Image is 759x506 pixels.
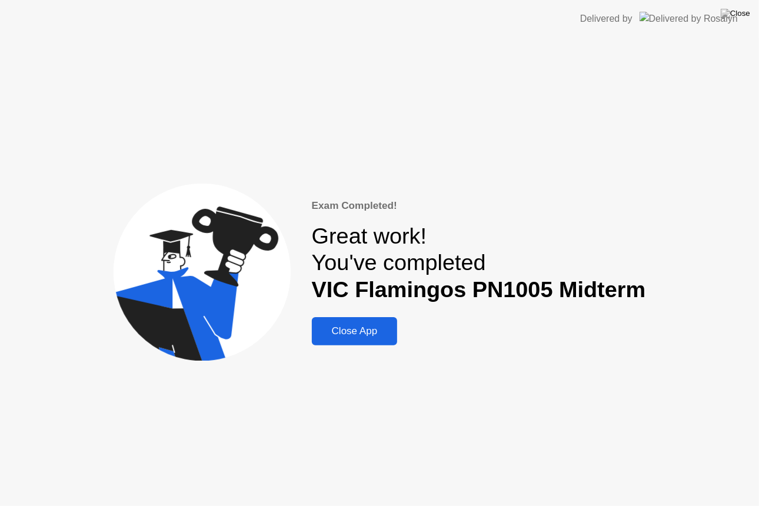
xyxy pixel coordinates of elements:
[312,223,646,303] div: Great work! You've completed
[312,277,646,302] b: VIC Flamingos PN1005 Midterm
[721,9,750,18] img: Close
[315,325,394,337] div: Close App
[312,317,398,345] button: Close App
[580,12,632,26] div: Delivered by
[640,12,738,25] img: Delivered by Rosalyn
[312,198,646,214] div: Exam Completed!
